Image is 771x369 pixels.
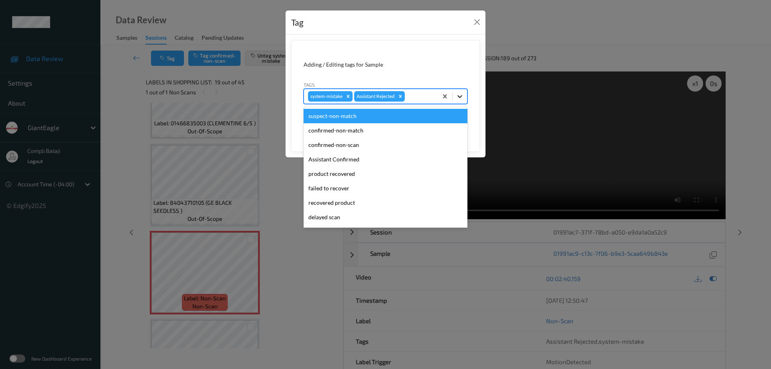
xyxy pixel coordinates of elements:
div: failed to recover [304,181,467,196]
div: Assistant Confirmed [304,152,467,167]
div: product recovered [304,167,467,181]
button: Close [471,16,483,28]
div: Unusual activity [304,224,467,239]
label: Tags [304,81,315,88]
div: Remove Assistant Rejected [396,91,405,102]
div: Remove system-mistake [344,91,353,102]
div: confirmed-non-match [304,123,467,138]
div: Adding / Editing tags for Sample [304,61,467,69]
div: confirmed-non-scan [304,138,467,152]
div: Assistant Rejected [354,91,396,102]
div: suspect-non-match [304,109,467,123]
div: system-mistake [308,91,344,102]
div: delayed scan [304,210,467,224]
div: Tag [291,16,304,29]
div: recovered product [304,196,467,210]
